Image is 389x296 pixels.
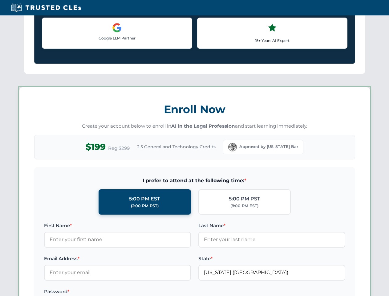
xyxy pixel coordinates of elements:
strong: AI in the Legal Profession [171,123,235,129]
span: $199 [86,140,106,154]
span: Approved by [US_STATE] Bar [239,144,298,150]
label: Last Name [198,222,345,229]
label: First Name [44,222,191,229]
img: Trusted CLEs [9,3,83,12]
span: Reg $299 [108,145,130,152]
div: (2:00 PM PST) [131,203,159,209]
div: 5:00 PM PST [229,195,260,203]
img: Google [112,23,122,33]
span: 2.5 General and Technology Credits [137,143,216,150]
p: 15+ Years AI Expert [202,38,342,43]
input: Enter your first name [44,232,191,247]
label: State [198,255,345,262]
span: I prefer to attend at the following time: [44,177,345,185]
label: Email Address [44,255,191,262]
div: 5:00 PM EST [129,195,160,203]
p: Google LLM Partner [47,35,187,41]
h3: Enroll Now [34,100,355,119]
img: Florida Bar [228,143,237,151]
input: Florida (FL) [198,265,345,280]
input: Enter your last name [198,232,345,247]
label: Password [44,288,191,295]
div: (8:00 PM EST) [230,203,258,209]
p: Create your account below to enroll in and start learning immediately. [34,123,355,130]
input: Enter your email [44,265,191,280]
